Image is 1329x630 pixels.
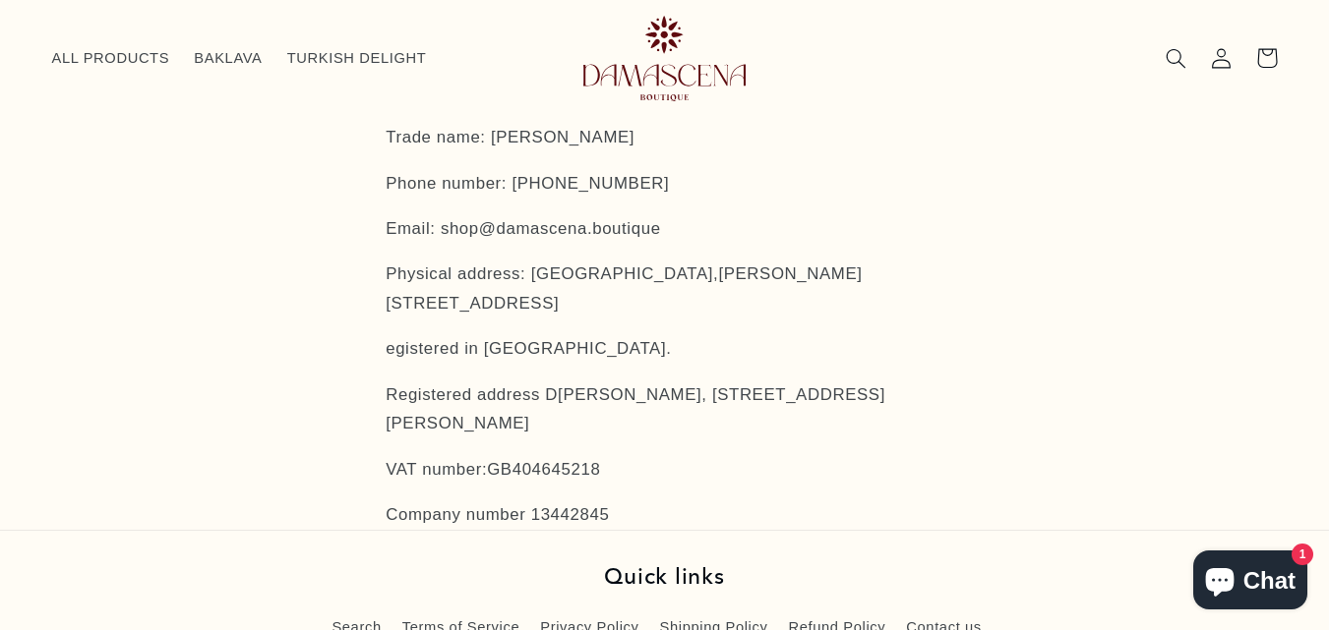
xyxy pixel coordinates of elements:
span: ALL PRODUCTS [52,49,170,68]
p: Trade name: [PERSON_NAME] [386,123,943,152]
a: Damascena Boutique [549,8,781,108]
span: Registered address D [386,385,558,404]
a: ALL PRODUCTS [39,36,182,80]
span: outique [602,219,660,238]
span: BAKLAVA [194,49,262,68]
summary: Search [1154,35,1199,81]
p: egistered in [GEOGRAPHIC_DATA]. [386,334,943,364]
a: BAKLAVA [182,36,274,80]
span: TURKISH DELIGHT [287,49,427,68]
p: Company number 13442845 [386,500,943,530]
p: Email: shop@damascena.b [386,214,943,244]
span: [PERSON_NAME][STREET_ADDRESS] [386,264,862,313]
img: Damascena Boutique [583,16,746,101]
p: Phone number: [PHONE_NUMBER] [386,169,943,199]
span: GB404645218 [487,460,600,479]
a: TURKISH DELIGHT [274,36,439,80]
h2: Quick links [272,562,1057,590]
p: Physical address: [GEOGRAPHIC_DATA], [386,259,943,317]
p: [PERSON_NAME], [STREET_ADDRESS][PERSON_NAME] [386,380,943,438]
inbox-online-store-chat: Shopify online store chat [1187,550,1313,614]
p: VAT number: [386,455,943,485]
